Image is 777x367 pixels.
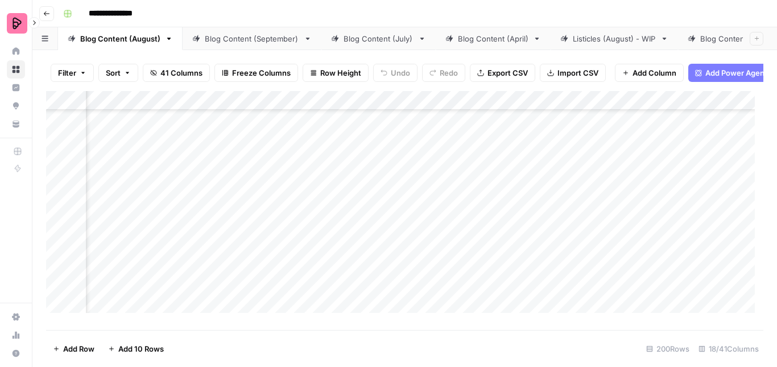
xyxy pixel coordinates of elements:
span: Export CSV [487,67,528,79]
button: Filter [51,64,94,82]
a: Blog Content (July) [321,27,436,50]
a: Browse [7,60,25,79]
a: Listicles (August) - WIP [551,27,678,50]
button: Redo [422,64,465,82]
span: Add Row [63,343,94,354]
span: 41 Columns [160,67,202,79]
button: Workspace: Preply [7,9,25,38]
div: Blog Content (August) [80,33,160,44]
button: Add Column [615,64,684,82]
a: Home [7,42,25,60]
button: Undo [373,64,418,82]
div: Listicles (August) - WIP [573,33,656,44]
div: 18/41 Columns [694,340,763,358]
a: Blog Content (September) [183,27,321,50]
a: Settings [7,308,25,326]
button: Import CSV [540,64,606,82]
a: Your Data [7,115,25,133]
button: 41 Columns [143,64,210,82]
span: Add Power Agent [705,67,767,79]
div: Blog Content (May) [700,33,770,44]
a: Usage [7,326,25,344]
div: Blog Content (April) [458,33,528,44]
button: Add Power Agent [688,64,774,82]
a: Insights [7,79,25,97]
div: Blog Content (September) [205,33,299,44]
button: Add Row [46,340,101,358]
button: Export CSV [470,64,535,82]
img: Preply Logo [7,13,27,34]
a: Blog Content (April) [436,27,551,50]
span: Freeze Columns [232,67,291,79]
span: Filter [58,67,76,79]
span: Undo [391,67,410,79]
button: Freeze Columns [214,64,298,82]
a: Opportunities [7,97,25,115]
span: Redo [440,67,458,79]
div: 200 Rows [642,340,694,358]
button: Row Height [303,64,369,82]
span: Add 10 Rows [118,343,164,354]
button: Add 10 Rows [101,340,171,358]
div: Blog Content (July) [344,33,414,44]
button: Help + Support [7,344,25,362]
button: Sort [98,64,138,82]
a: Blog Content (August) [58,27,183,50]
span: Sort [106,67,121,79]
span: Add Column [633,67,676,79]
span: Row Height [320,67,361,79]
span: Import CSV [557,67,598,79]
